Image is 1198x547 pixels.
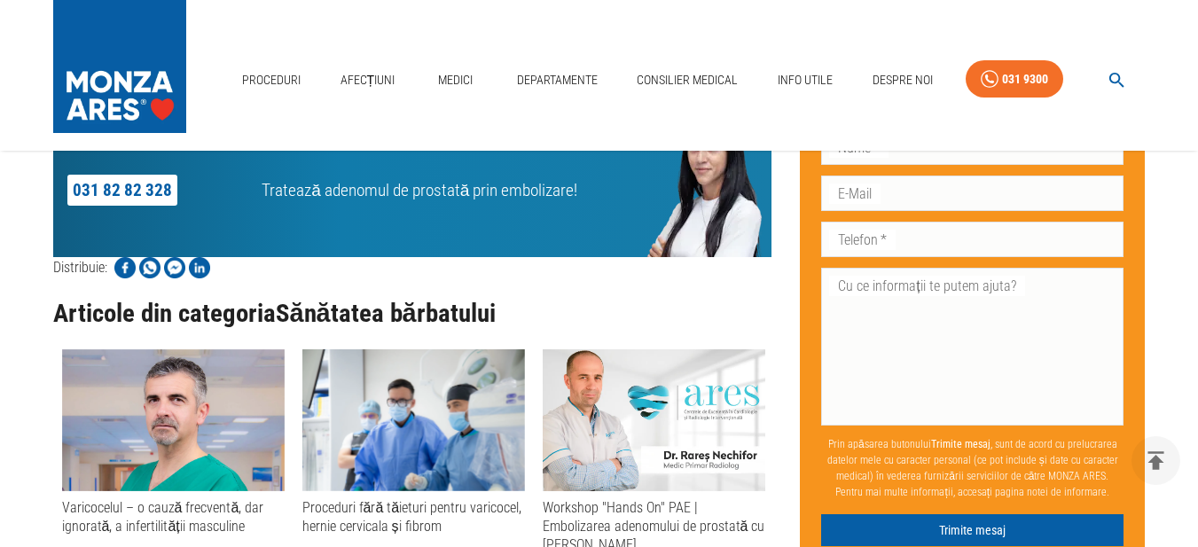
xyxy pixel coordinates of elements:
div: 031 9300 [1002,68,1048,90]
img: Workshop "Hands On" PAE | Embolizarea adenomului de prostată cu dr. Rareș Nechifor [543,349,765,491]
a: Proceduri [235,62,308,98]
h3: Articole din categoria Sănătatea bărbatului [53,300,772,328]
a: Proceduri fără tăieturi pentru varicocel, hernie cervicala și fibrom [302,349,525,536]
a: 031 9300 [966,60,1063,98]
img: Share on WhatsApp [139,257,161,278]
p: Distribuie: [53,257,107,278]
b: Trimite mesaj [931,438,991,450]
a: 031 82 82 328 [67,175,177,206]
button: Trimite mesaj [821,514,1124,547]
a: Consilier Medical [630,62,745,98]
img: Share on LinkedIn [189,257,210,278]
img: Share on Facebook [114,257,136,278]
a: Info Utile [771,62,840,98]
a: Departamente [510,62,605,98]
a: Despre Noi [865,62,940,98]
p: Prin apăsarea butonului , sunt de acord cu prelucrarea datelor mele cu caracter personal (ce pot ... [821,429,1124,507]
button: delete [1131,436,1180,485]
a: Varicocelul – o cauză frecventă, dar ignorată, a infertilității masculine [62,349,285,536]
a: Afecțiuni [333,62,403,98]
img: Ioana Clincu te ajută cu informații suplimentare! [638,104,771,257]
div: Proceduri fără tăieturi pentru varicocel, hernie cervicala și fibrom [302,498,525,536]
a: Medici [427,62,484,98]
div: Varicocelul – o cauză frecventă, dar ignorată, a infertilității masculine [62,498,285,536]
p: Tratează adenomul de prostată prin embolizare! [237,178,577,204]
img: Proceduri fără tăieturi pentru varicocel, hernie cervicala și fibrom [302,349,525,491]
img: Share on Facebook Messenger [164,257,185,278]
img: Varicocelul – o cauză frecventă, dar ignorată, a infertilității masculine [62,349,285,491]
